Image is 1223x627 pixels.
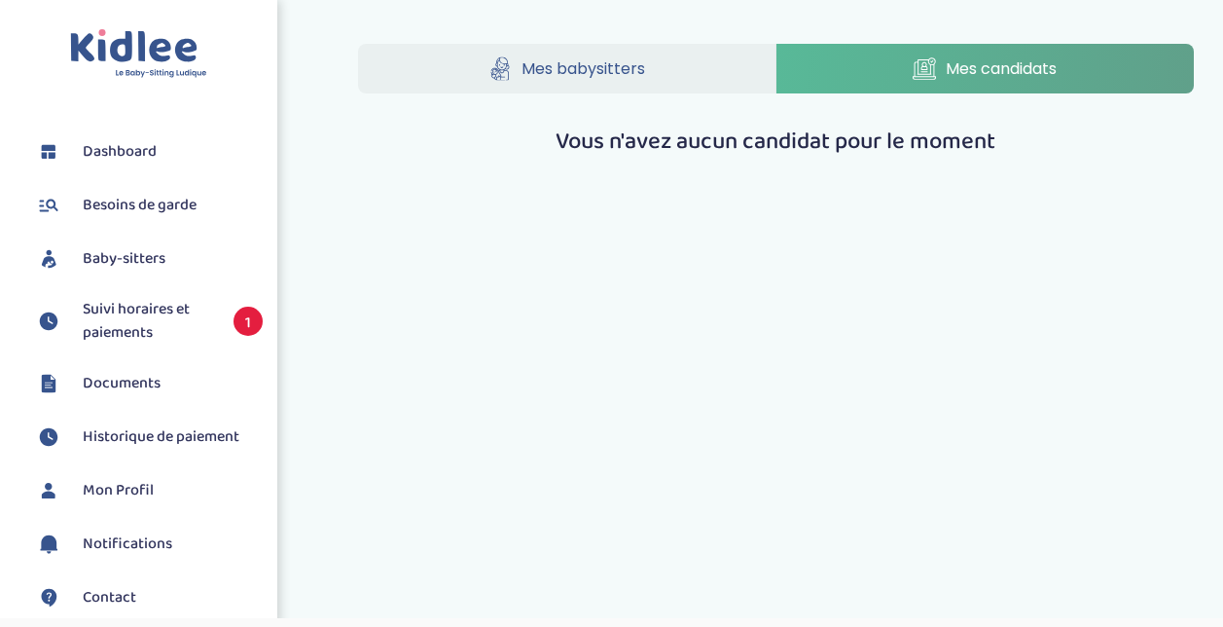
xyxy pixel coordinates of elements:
span: Mes candidats [946,56,1057,81]
a: Besoins de garde [34,191,263,220]
img: dashboard.svg [34,137,63,166]
span: Mon Profil [83,479,154,502]
span: 1 [234,307,263,336]
a: Suivi horaires et paiements 1 [34,298,263,345]
span: Baby-sitters [83,247,165,271]
a: Documents [34,369,263,398]
span: Notifications [83,533,172,556]
p: Vous n'avez aucun candidat pour le moment [358,125,1194,160]
a: Historique de paiement [34,423,263,452]
a: Mes babysitters [358,44,775,93]
span: Historique de paiement [83,425,239,449]
span: Mes babysitters [522,56,645,81]
a: Contact [34,583,263,612]
a: Mon Profil [34,476,263,505]
a: Baby-sitters [34,244,263,274]
img: suivihoraire.svg [34,423,63,452]
span: Dashboard [83,140,157,164]
span: Contact [83,586,136,609]
a: Notifications [34,530,263,559]
img: profil.svg [34,476,63,505]
img: suivihoraire.svg [34,307,63,336]
a: Dashboard [34,137,263,166]
img: logo.svg [70,29,207,79]
span: Documents [83,372,161,395]
span: Suivi horaires et paiements [83,298,214,345]
img: contact.svg [34,583,63,612]
img: besoin.svg [34,191,63,220]
img: notification.svg [34,530,63,559]
span: Besoins de garde [83,194,197,217]
img: babysitters.svg [34,244,63,274]
img: documents.svg [34,369,63,398]
a: Mes candidats [776,44,1194,93]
